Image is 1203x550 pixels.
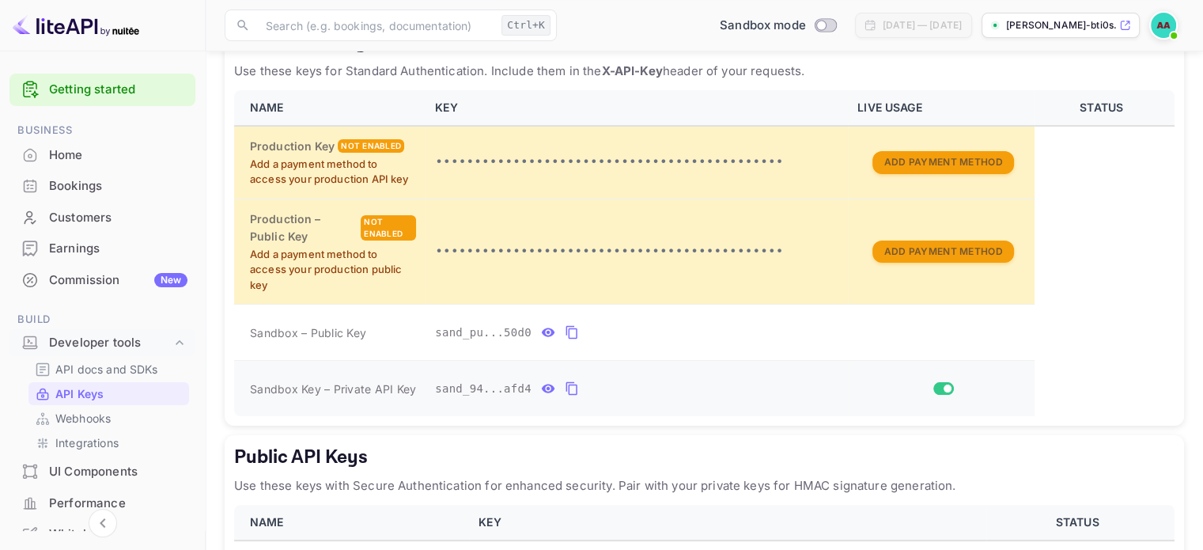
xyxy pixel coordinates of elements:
div: Whitelabel [49,525,187,544]
a: Add Payment Method [872,154,1013,168]
th: KEY [469,505,986,541]
p: Use these keys with Secure Authentication for enhanced security. Pair with your private keys for ... [234,476,1175,495]
a: Getting started [49,81,187,99]
span: Sandbox – Public Key [250,324,366,341]
button: Add Payment Method [872,241,1013,264]
a: Integrations [35,434,183,451]
div: Switch to Production mode [713,17,842,35]
a: Whitelabel [9,519,195,548]
div: API Keys [28,382,189,405]
a: API Keys [35,385,183,402]
div: Performance [49,495,187,513]
th: LIVE USAGE [848,90,1035,126]
p: ••••••••••••••••••••••••••••••••••••••••••••• [435,242,838,261]
div: API docs and SDKs [28,358,189,381]
div: Not enabled [338,139,404,153]
th: NAME [234,505,469,541]
a: Customers [9,203,195,232]
a: UI Components [9,457,195,486]
div: Performance [9,488,195,519]
div: Customers [49,209,187,227]
div: Developer tools [49,334,172,352]
p: [PERSON_NAME]-bti0s.nuit... [1006,18,1116,32]
a: API docs and SDKs [35,361,183,377]
p: API docs and SDKs [55,361,158,377]
table: private api keys table [234,90,1175,416]
p: Integrations [55,434,119,451]
h6: Production – Public Key [250,211,357,245]
span: sand_pu...50d0 [435,324,532,341]
input: Search (e.g. bookings, documentation) [256,9,495,41]
p: Add a payment method to access your production API key [250,157,416,188]
div: Home [9,140,195,171]
div: CommissionNew [9,265,195,296]
div: Home [49,146,187,165]
div: UI Components [9,457,195,487]
div: UI Components [49,463,187,481]
strong: X-API-Key [601,63,662,78]
p: ••••••••••••••••••••••••••••••••••••••••••••• [435,153,838,172]
div: Ctrl+K [501,15,550,36]
a: Performance [9,488,195,518]
h5: Public API Keys [234,445,1175,470]
div: Webhooks [28,407,189,430]
div: Customers [9,203,195,233]
th: NAME [234,90,426,126]
span: Business [9,122,195,139]
th: STATUS [1035,90,1175,126]
p: Use these keys for Standard Authentication. Include them in the header of your requests. [234,62,1175,81]
div: Integrations [28,431,189,454]
a: Webhooks [35,410,183,427]
a: Bookings [9,171,195,200]
img: LiteAPI logo [13,13,139,38]
p: Webhooks [55,410,111,427]
span: Sandbox mode [720,17,806,35]
p: API Keys [55,385,104,402]
span: Sandbox Key – Private API Key [250,382,416,396]
div: Bookings [9,171,195,202]
a: Earnings [9,233,195,263]
div: Getting started [9,74,195,106]
p: Add a payment method to access your production public key [250,247,416,294]
div: Earnings [9,233,195,264]
div: Commission [49,271,187,290]
img: Apurva Amin [1151,13,1176,38]
a: CommissionNew [9,265,195,294]
div: Bookings [49,177,187,195]
h6: Production Key [250,138,335,155]
th: KEY [426,90,848,126]
a: Home [9,140,195,169]
div: Developer tools [9,329,195,357]
div: Earnings [49,240,187,258]
a: Add Payment Method [872,244,1013,257]
div: New [154,273,187,287]
div: Not enabled [361,215,416,241]
th: STATUS [986,505,1175,541]
button: Add Payment Method [872,151,1013,174]
div: [DATE] — [DATE] [883,18,962,32]
span: Build [9,311,195,328]
button: Collapse navigation [89,509,117,537]
span: sand_94...afd4 [435,381,532,397]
